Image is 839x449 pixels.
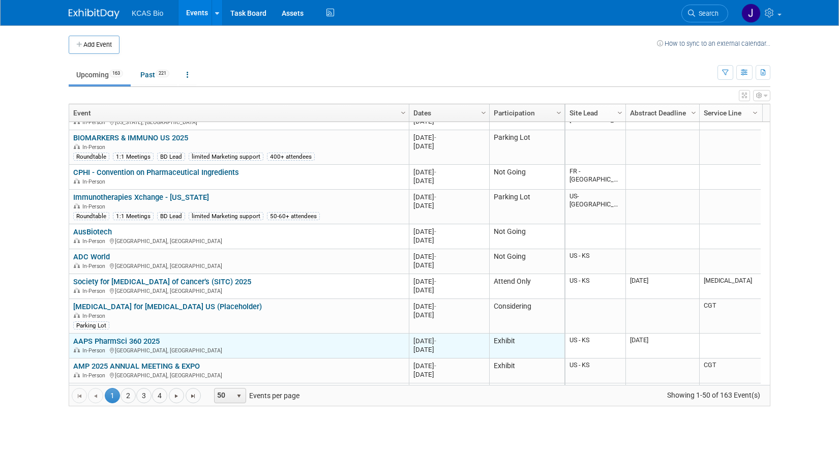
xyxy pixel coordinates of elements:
td: CGT [699,299,761,334]
span: In-Person [82,238,108,245]
a: Column Settings [478,104,490,119]
a: AusBiotech [73,227,112,236]
span: Showing 1-50 of 163 Event(s) [658,388,770,402]
img: In-Person Event [74,178,80,184]
div: [DATE] [413,311,485,319]
span: In-Person [82,372,108,379]
div: [US_STATE], [GEOGRAPHIC_DATA] [73,117,404,126]
img: In-Person Event [74,313,80,318]
img: In-Person Event [74,263,80,268]
div: limited Marketing support [189,212,263,220]
a: Abstract Deadline [630,104,693,122]
span: In-Person [82,144,108,151]
a: Column Settings [750,104,761,119]
td: Not Going [489,249,564,274]
button: Add Event [69,36,119,54]
div: [GEOGRAPHIC_DATA], [GEOGRAPHIC_DATA] [73,286,404,295]
div: [DATE] [413,261,485,270]
span: 221 [156,70,169,77]
span: In-Person [82,288,108,294]
span: 163 [109,70,123,77]
div: BD Lead [157,212,185,220]
div: BD Lead [157,153,185,161]
a: Go to the next page [169,388,184,403]
div: Roundtable [73,153,109,161]
a: Past221 [133,65,177,84]
div: [DATE] [413,345,485,354]
a: Go to the last page [186,388,201,403]
td: FR - [GEOGRAPHIC_DATA] [565,165,625,190]
span: - [434,303,436,310]
td: Not Going [489,224,564,249]
div: 400+ attendees [267,153,315,161]
a: Go to the first page [72,388,87,403]
a: 4 [152,388,167,403]
span: Column Settings [690,109,698,117]
div: [DATE] [413,302,485,311]
a: 2 [121,388,136,403]
div: [DATE] [413,277,485,286]
td: Not Going [489,165,564,190]
div: [DATE] [413,168,485,176]
div: limited Marketing support [189,153,263,161]
span: Column Settings [751,109,759,117]
span: Column Settings [616,109,624,117]
div: [GEOGRAPHIC_DATA], [GEOGRAPHIC_DATA] [73,346,404,354]
a: AAPS PharmSci 360 2025 [73,337,160,346]
div: [GEOGRAPHIC_DATA], [GEOGRAPHIC_DATA] [73,236,404,245]
td: [DATE] [625,334,699,358]
a: Service Line [704,104,754,122]
td: US- [GEOGRAPHIC_DATA] [565,190,625,224]
span: Go to the first page [75,392,83,400]
a: Upcoming163 [69,65,131,84]
div: [DATE] [413,133,485,142]
span: In-Person [82,313,108,319]
td: FR - [GEOGRAPHIC_DATA] [565,383,625,408]
td: Not Going [489,383,564,408]
span: In-Person [82,347,108,354]
td: [DATE] [625,274,699,299]
div: Parking Lot [73,321,109,330]
td: Considering [489,299,564,334]
div: 1:1 Meetings [113,212,154,220]
div: Roundtable [73,212,109,220]
div: [DATE] [413,236,485,245]
div: [DATE] [413,142,485,151]
a: CPHI - Convention on Pharmaceutical Ingredients [73,168,239,177]
img: In-Person Event [74,203,80,208]
a: BIOMARKERS & IMMUNO US 2025 [73,133,188,142]
a: Go to the previous page [88,388,103,403]
span: - [434,193,436,201]
span: Column Settings [399,109,407,117]
a: Immunotherapies Xchange - [US_STATE] [73,193,209,202]
a: Search [681,5,728,22]
span: Column Settings [480,109,488,117]
td: Parking Lot [489,190,564,224]
a: Column Settings [554,104,565,119]
a: Dates [413,104,483,122]
img: In-Person Event [74,144,80,149]
a: Society for [MEDICAL_DATA] of Cancer’s (SITC) 2025 [73,277,251,286]
span: 50 [215,388,232,403]
div: 50-60+ attendees [267,212,320,220]
span: - [434,278,436,285]
div: [DATE] [413,227,485,236]
div: [DATE] [413,362,485,370]
td: Attend Only [489,274,564,299]
a: AMP 2025 ANNUAL MEETING & EXPO [73,362,200,371]
span: In-Person [82,119,108,126]
span: In-Person [82,263,108,270]
span: Column Settings [555,109,563,117]
img: Jason Hannah [741,4,761,23]
span: Go to the previous page [92,392,100,400]
img: In-Person Event [74,119,80,124]
div: 1:1 Meetings [113,153,154,161]
a: 3 [136,388,152,403]
img: In-Person Event [74,347,80,352]
div: [DATE] [413,252,485,261]
a: ADC World [73,252,110,261]
span: - [434,228,436,235]
a: Column Settings [615,104,626,119]
div: [DATE] [413,286,485,294]
a: Column Settings [398,104,409,119]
